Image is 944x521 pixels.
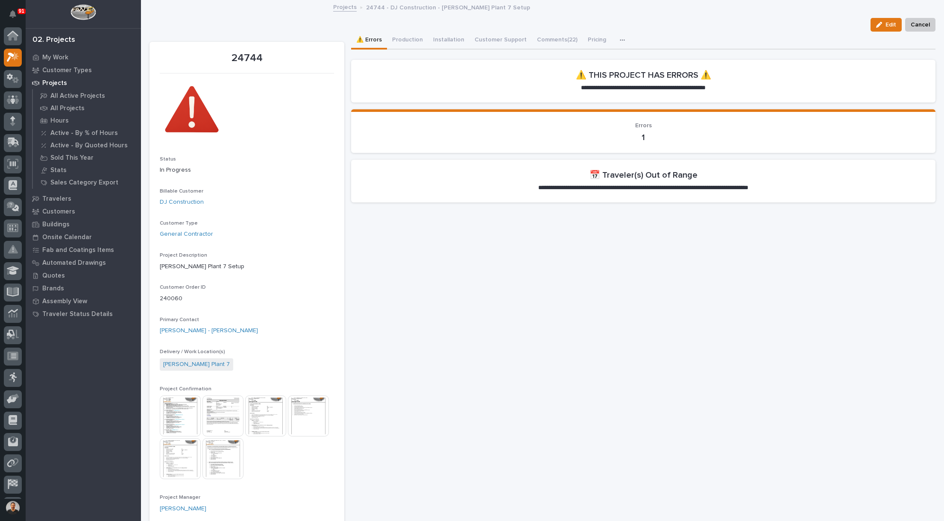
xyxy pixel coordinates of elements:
button: Production [387,32,428,50]
a: All Projects [33,102,141,114]
p: 24744 [160,52,334,64]
span: Status [160,157,176,162]
p: Onsite Calendar [42,234,92,241]
p: Fab and Coatings Items [42,246,114,254]
p: 240060 [160,294,334,303]
p: Projects [42,79,67,87]
button: Installation [428,32,469,50]
span: Project Description [160,253,207,258]
a: Customers [26,205,141,218]
button: Customer Support [469,32,532,50]
button: Pricing [583,32,611,50]
a: Projects [26,76,141,89]
a: All Active Projects [33,90,141,102]
a: Sales Category Export [33,176,141,188]
span: Cancel [911,20,930,30]
span: Delivery / Work Location(s) [160,349,225,354]
p: Active - By % of Hours [50,129,118,137]
a: Quotes [26,269,141,282]
p: Buildings [42,221,70,228]
button: users-avatar [4,499,22,517]
span: Customer Type [160,221,198,226]
button: Edit [871,18,902,32]
p: Stats [50,167,67,174]
p: [PERSON_NAME] Plant 7 Setup [160,262,334,271]
p: Quotes [42,272,65,280]
a: Traveler Status Details [26,307,141,320]
p: Automated Drawings [42,259,106,267]
a: Customer Types [26,64,141,76]
span: Customer Order ID [160,285,206,290]
button: Cancel [905,18,935,32]
a: Hours [33,114,141,126]
p: Sales Category Export [50,179,118,187]
a: Active - By Quoted Hours [33,139,141,151]
a: Projects [333,2,357,12]
div: Notifications91 [11,10,22,24]
a: Travelers [26,192,141,205]
a: My Work [26,51,141,64]
p: Traveler Status Details [42,310,113,318]
p: In Progress [160,166,334,175]
img: Workspace Logo [70,4,96,20]
a: Stats [33,164,141,176]
p: Active - By Quoted Hours [50,142,128,149]
p: Travelers [42,195,71,203]
p: 91 [19,8,24,14]
a: General Contractor [160,230,213,239]
p: Customers [42,208,75,216]
h2: 📅 Traveler(s) Out of Range [589,170,698,180]
a: Onsite Calendar [26,231,141,243]
p: All Active Projects [50,92,105,100]
span: Primary Contact [160,317,199,322]
img: aPijDR3LPUWS-AhdfpazQ4_Nb0kAmd6lEwnxy0CNTQY [160,79,224,143]
button: Comments (22) [532,32,583,50]
div: 02. Projects [32,35,75,45]
span: Billable Customer [160,189,203,194]
p: Hours [50,117,69,125]
a: DJ Construction [160,198,204,207]
button: ⚠️ Errors [351,32,387,50]
a: Fab and Coatings Items [26,243,141,256]
a: Brands [26,282,141,295]
p: Assembly View [42,298,87,305]
p: Sold This Year [50,154,94,162]
h2: ⚠️ THIS PROJECT HAS ERRORS ⚠️ [576,70,711,80]
p: All Projects [50,105,85,112]
span: Project Manager [160,495,200,500]
a: Assembly View [26,295,141,307]
a: Active - By % of Hours [33,127,141,139]
p: 1 [361,132,925,143]
p: Customer Types [42,67,92,74]
span: Project Confirmation [160,386,211,392]
a: Automated Drawings [26,256,141,269]
a: [PERSON_NAME] [160,504,206,513]
button: Notifications [4,5,22,23]
span: Edit [885,21,896,29]
a: Sold This Year [33,152,141,164]
p: My Work [42,54,68,61]
a: Buildings [26,218,141,231]
p: 24744 - DJ Construction - [PERSON_NAME] Plant 7 Setup [366,2,530,12]
a: [PERSON_NAME] Plant 7 [163,360,230,369]
span: Errors [635,123,652,129]
p: Brands [42,285,64,293]
a: [PERSON_NAME] - [PERSON_NAME] [160,326,258,335]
